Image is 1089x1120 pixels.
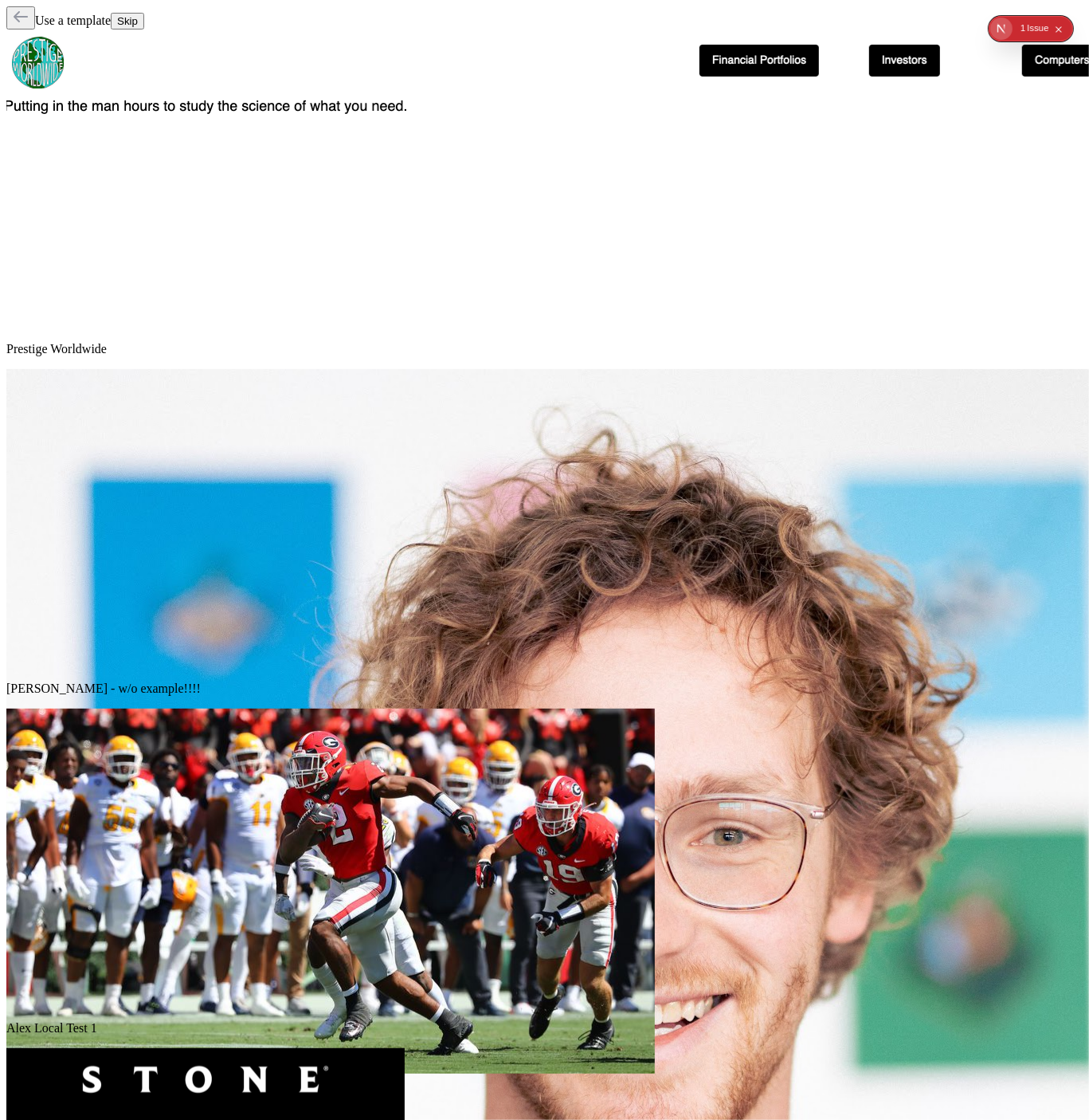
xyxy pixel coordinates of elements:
p: Prestige Worldwide [6,342,1083,356]
img: Site preview [6,709,655,1074]
span: Skip [117,15,138,27]
span: Use a template [35,14,111,27]
p: [PERSON_NAME] - w/o example!!!! [6,682,1083,696]
button: Skip [111,13,144,29]
p: Alex Local Test 1 [6,1021,1083,1036]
